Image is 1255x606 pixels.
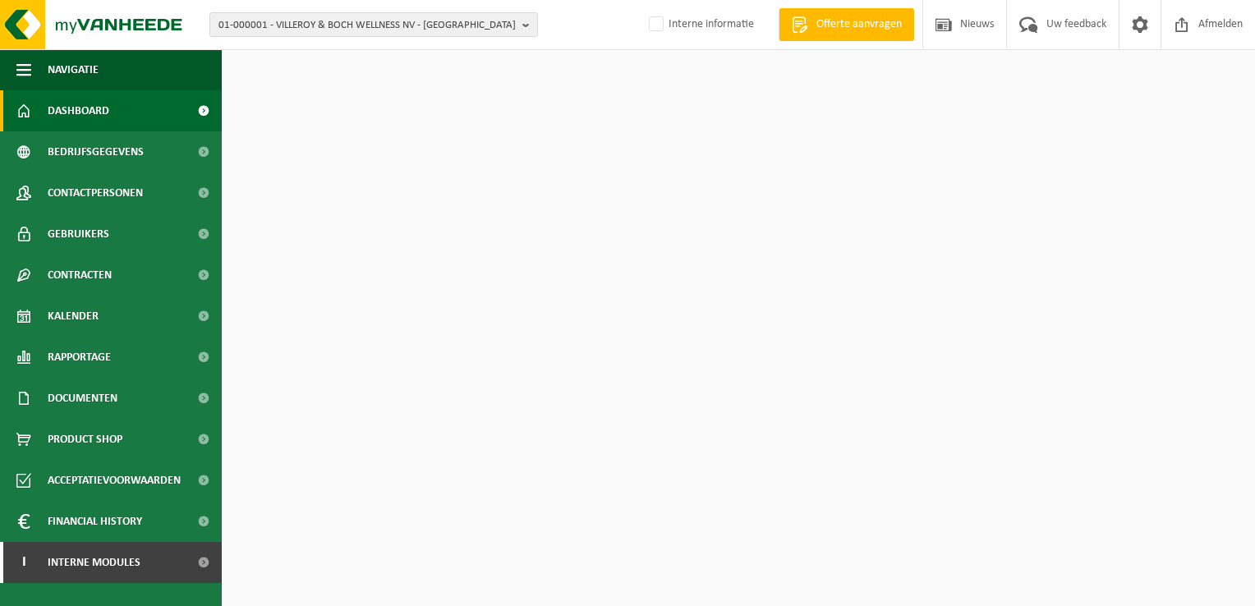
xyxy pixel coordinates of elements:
[48,90,109,131] span: Dashboard
[16,542,31,583] span: I
[646,12,754,37] label: Interne informatie
[48,49,99,90] span: Navigatie
[48,337,111,378] span: Rapportage
[48,131,144,172] span: Bedrijfsgegevens
[48,542,140,583] span: Interne modules
[209,12,538,37] button: 01-000001 - VILLEROY & BOCH WELLNESS NV - [GEOGRAPHIC_DATA]
[218,13,516,38] span: 01-000001 - VILLEROY & BOCH WELLNESS NV - [GEOGRAPHIC_DATA]
[48,460,181,501] span: Acceptatievoorwaarden
[48,172,143,213] span: Contactpersonen
[48,213,109,255] span: Gebruikers
[48,501,142,542] span: Financial History
[812,16,906,33] span: Offerte aanvragen
[48,378,117,419] span: Documenten
[48,419,122,460] span: Product Shop
[779,8,914,41] a: Offerte aanvragen
[48,296,99,337] span: Kalender
[48,255,112,296] span: Contracten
